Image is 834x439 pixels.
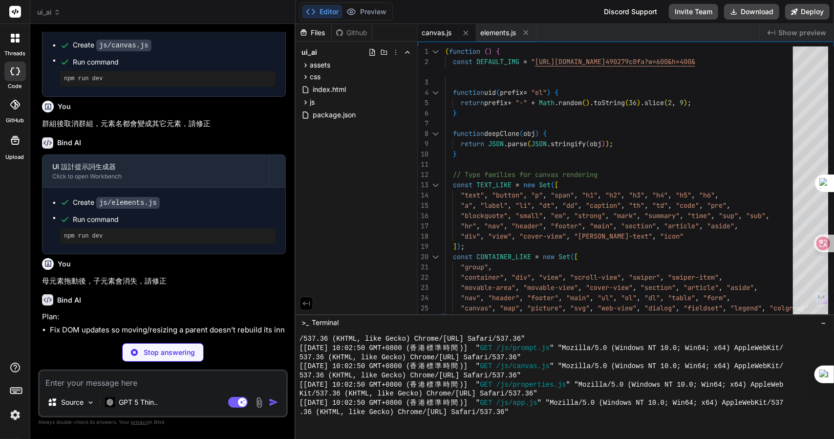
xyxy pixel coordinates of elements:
[488,232,512,241] span: "view"
[105,397,115,407] img: GPT 5 Thinking High
[605,191,621,199] span: "h2"
[418,57,428,67] div: 2
[719,283,723,292] span: ,
[523,57,527,66] span: =
[605,139,609,148] span: )
[637,211,641,220] span: ,
[418,262,428,272] div: 21
[515,98,527,107] span: "-"
[656,221,660,230] span: ,
[586,283,633,292] span: "cover-view"
[531,139,547,148] span: JSON
[570,252,574,261] span: (
[418,200,428,211] div: 15
[531,88,547,97] span: "el"
[453,170,598,179] span: // Type families for canvas rendering
[547,139,551,148] span: .
[4,49,25,58] label: threads
[558,98,582,107] span: random
[418,149,428,159] div: 10
[86,398,95,407] img: Pick Models
[64,232,272,240] pre: npm run dev
[500,304,519,312] span: "map"
[461,263,488,271] span: "group"
[734,221,738,230] span: ,
[492,304,496,312] span: ,
[778,28,826,38] span: Show preview
[574,191,578,199] span: ,
[453,57,472,66] span: const
[766,211,770,220] span: ,
[531,98,535,107] span: +
[476,57,519,66] span: DEFAULT_IMG
[52,162,259,172] div: UI 設計提示詞生成器
[637,293,641,302] span: ,
[562,201,578,210] span: "dd"
[555,98,558,107] span: .
[484,88,496,97] span: uid
[664,98,668,107] span: (
[582,221,586,230] span: ,
[629,98,637,107] span: 36
[727,201,730,210] span: ,
[461,283,515,292] span: "movable-area"
[551,211,566,220] span: "em"
[676,304,680,312] span: ,
[586,201,621,210] span: "caption"
[476,180,512,189] span: TEXT_LIKE
[418,190,428,200] div: 14
[418,129,428,139] div: 8
[730,304,762,312] span: "legend"
[461,98,484,107] span: return
[668,191,672,199] span: ,
[598,191,601,199] span: ,
[695,293,699,302] span: ,
[724,4,779,20] button: Download
[605,57,695,66] span: 490279c0fa?w=600&h=400&
[523,191,527,199] span: ,
[719,211,738,220] span: "sup"
[531,201,535,210] span: ,
[480,28,516,38] span: elements.js
[515,283,519,292] span: ,
[508,98,512,107] span: +
[621,191,625,199] span: ,
[96,197,160,209] code: js/elements.js
[480,201,508,210] span: "label"
[644,293,660,302] span: "dl"
[633,283,637,292] span: ,
[488,263,492,271] span: ,
[644,201,648,210] span: ,
[73,215,276,224] span: Run command
[418,118,428,129] div: 7
[461,221,476,230] span: "hr"
[738,211,742,220] span: ,
[582,191,598,199] span: "h1"
[680,211,684,220] span: ,
[699,201,703,210] span: ,
[703,293,727,302] span: "form"
[461,242,465,251] span: ;
[719,273,723,282] span: ,
[8,82,22,90] label: code
[445,47,449,56] span: (
[418,272,428,283] div: 22
[523,180,535,189] span: new
[453,109,457,117] span: }
[418,293,428,303] div: 24
[566,293,590,302] span: "main"
[566,232,570,241] span: ,
[429,88,442,98] div: Click to collapse the range.
[707,221,734,230] span: "aside"
[570,304,590,312] span: "svg"
[73,198,160,208] div: Create
[449,47,480,56] span: function
[660,293,664,302] span: ,
[598,4,663,20] div: Discord Support
[515,201,531,210] span: "li"
[715,191,719,199] span: ,
[418,241,428,252] div: 19
[746,211,766,220] span: "sub"
[668,98,672,107] span: 2
[558,293,562,302] span: ,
